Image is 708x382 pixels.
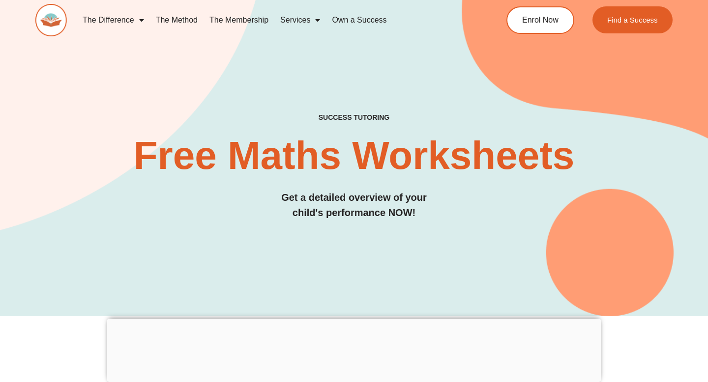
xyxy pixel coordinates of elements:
[326,9,392,31] a: Own a Success
[607,16,658,24] span: Find a Success
[150,9,204,31] a: The Method
[522,16,559,24] span: Enrol Now
[77,9,470,31] nav: Menu
[592,6,673,33] a: Find a Success
[274,9,326,31] a: Services
[35,113,673,122] h4: SUCCESS TUTORING​
[107,319,601,380] iframe: Advertisement
[77,9,150,31] a: The Difference
[35,136,673,175] h2: Free Maths Worksheets​
[35,190,673,220] h3: Get a detailed overview of your child's performance NOW!
[204,9,274,31] a: The Membership
[506,6,574,34] a: Enrol Now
